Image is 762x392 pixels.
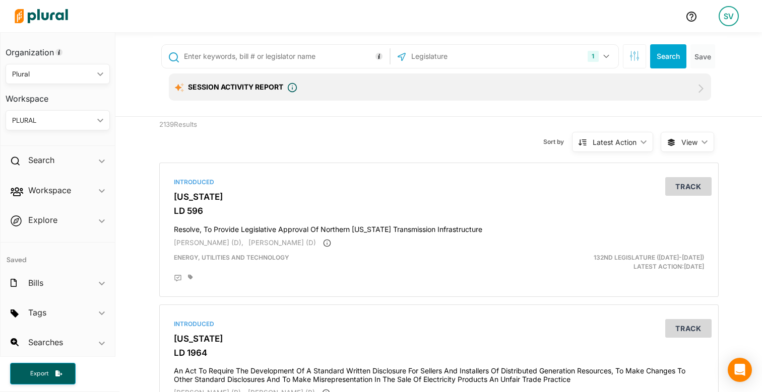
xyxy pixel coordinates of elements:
[188,83,283,91] span: Session Activity Report
[174,348,704,358] h3: LD 1964
[174,178,704,187] div: Introduced
[650,44,686,68] button: Search
[1,243,115,267] h4: Saved
[183,47,387,66] input: Enter keywords, bill # or legislator name
[28,307,46,318] h2: Tags
[530,253,712,271] div: Latest Action: [DATE]
[188,274,193,280] div: Add tags
[174,334,704,344] h3: [US_STATE]
[28,277,43,288] h2: Bills
[54,48,63,57] div: Tooltip anchor
[711,2,747,30] a: SV
[174,239,243,247] span: [PERSON_NAME] (D),
[629,51,640,59] span: Search Filters
[593,137,637,147] div: Latest Action
[665,177,712,196] button: Track
[410,47,518,66] input: Legislature
[174,206,704,216] h3: LD 596
[174,220,704,234] h4: Resolve, To Provide Legislative Approval Of Northern [US_STATE] Transmission Infrastructure
[174,254,289,261] span: Energy, Utilities and Technology
[23,369,55,378] span: Export
[665,319,712,338] button: Track
[10,363,76,384] button: Export
[174,192,704,202] h3: [US_STATE]
[174,274,182,282] div: Add Position Statement
[174,362,704,384] h4: An Act To Require The Development Of A Standard Written Disclosure For Sellers And Installers Of ...
[12,115,93,126] div: PLURAL
[588,51,598,62] div: 1
[584,47,615,66] button: 1
[152,117,295,155] div: 2139 Results
[12,69,93,80] div: Plural
[719,6,739,26] div: SV
[6,84,110,106] h3: Workspace
[248,239,316,247] span: [PERSON_NAME] (D)
[174,320,704,329] div: Introduced
[728,358,752,382] div: Open Intercom Messenger
[374,52,384,61] div: Tooltip anchor
[6,38,110,60] h3: Organization
[690,44,715,68] button: Save
[28,185,71,196] h2: Workspace
[28,214,57,225] h2: Explore
[543,137,572,146] span: Sort by
[28,337,63,348] h2: Searches
[681,137,697,147] span: View
[594,254,704,261] span: 132nd Legislature ([DATE]-[DATE])
[28,154,54,166] h2: Search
